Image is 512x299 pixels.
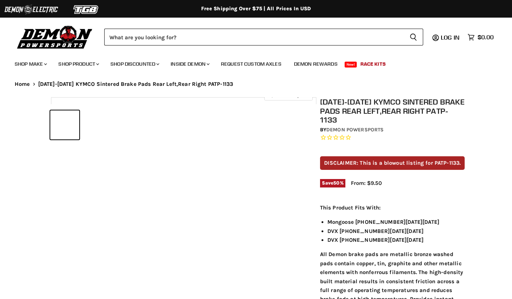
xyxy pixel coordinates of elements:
a: Demon Powersports [326,127,384,133]
div: by [320,126,465,134]
a: Request Custom Axles [215,56,287,72]
li: DVX [PHONE_NUMBER][DATE][DATE] [327,236,465,244]
a: Shop Discounted [105,56,164,72]
img: Demon Powersports [15,24,95,50]
img: TGB Logo 2 [59,3,114,17]
h1: [DATE]-[DATE] KYMCO Sintered Brake Pads Rear Left,Rear Right PATP-1133 [320,97,465,124]
li: DVX [PHONE_NUMBER][DATE][DATE] [327,227,465,236]
p: This Product Fits With: [320,203,465,212]
a: Demon Rewards [288,56,343,72]
img: Demon Electric Logo 2 [4,3,59,17]
span: New! [345,62,357,68]
span: From: $9.50 [351,180,382,186]
a: $0.00 [464,32,497,43]
a: Inside Demon [165,56,214,72]
span: [DATE]-[DATE] KYMCO Sintered Brake Pads Rear Left,Rear Right PATP-1133 [38,81,233,87]
a: Shop Product [53,56,104,72]
a: Shop Make [9,56,51,72]
button: Search [404,29,423,45]
span: Rated 0.0 out of 5 stars 0 reviews [320,134,465,142]
span: $0.00 [477,34,494,41]
li: Mongoose [PHONE_NUMBER][DATE][DATE] [327,218,465,226]
span: Save % [320,179,345,187]
a: Home [15,81,30,87]
input: Search [104,29,404,45]
span: 50 [333,180,339,186]
span: Log in [441,34,460,41]
ul: Main menu [9,54,492,72]
form: Product [104,29,423,45]
a: Log in [437,34,464,41]
span: Click to expand [268,92,309,98]
a: Race Kits [355,56,391,72]
p: DISCLAIMER: This is a blowout listing for PATP-1133. [320,156,465,170]
button: 2004-2014 KYMCO Sintered Brake Pads Rear Left,Rear Right PATP-1133 thumbnail [50,110,79,139]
